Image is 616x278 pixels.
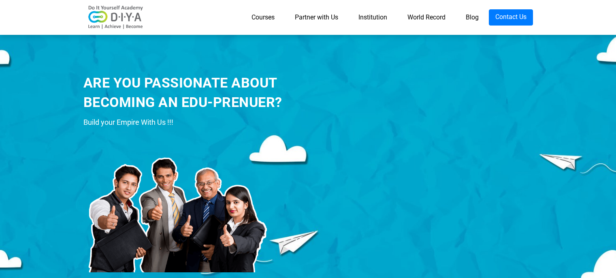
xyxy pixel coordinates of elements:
a: World Record [397,9,456,26]
div: Build your Empire With Us !!! [83,116,341,128]
img: ins-prod.png [83,133,270,272]
div: ARE YOU PASSIONATE ABOUT BECOMING AN EDU-PRENUER? [83,73,341,112]
a: Courses [241,9,285,26]
a: Contact Us [489,9,533,26]
a: Blog [456,9,489,26]
a: Institution [348,9,397,26]
img: logo-v2.png [83,5,148,30]
a: Partner with Us [285,9,348,26]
